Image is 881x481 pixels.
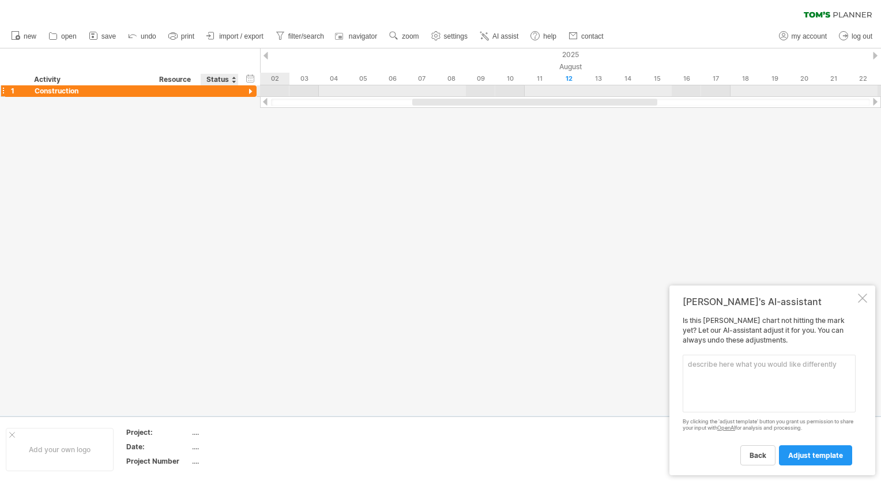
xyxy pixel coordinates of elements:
[181,32,194,40] span: print
[789,73,819,85] div: Wednesday, 20 August 2025
[126,442,190,452] div: Date:
[204,29,267,44] a: import / export
[792,32,827,40] span: my account
[495,73,525,85] div: Sunday, 10 August 2025
[740,445,775,465] a: back
[492,32,518,40] span: AI assist
[525,73,554,85] div: Monday, 11 August 2025
[348,73,378,85] div: Tuesday, 5 August 2025
[101,32,116,40] span: save
[717,424,735,431] a: OpenAI
[436,73,466,85] div: Friday, 8 August 2025
[260,73,289,85] div: Saturday, 2 August 2025
[543,32,556,40] span: help
[11,85,28,96] div: 1
[46,29,80,44] a: open
[581,32,604,40] span: contact
[444,32,468,40] span: settings
[219,32,263,40] span: import / export
[566,29,607,44] a: contact
[86,29,119,44] a: save
[642,73,672,85] div: Friday, 15 August 2025
[349,32,377,40] span: navigator
[192,456,289,466] div: ....
[24,32,36,40] span: new
[289,73,319,85] div: Sunday, 3 August 2025
[165,29,198,44] a: print
[319,73,348,85] div: Monday, 4 August 2025
[125,29,160,44] a: undo
[731,73,760,85] div: Monday, 18 August 2025
[8,29,40,44] a: new
[159,74,194,85] div: Resource
[672,73,701,85] div: Saturday, 16 August 2025
[776,29,830,44] a: my account
[34,74,147,85] div: Activity
[126,456,190,466] div: Project Number
[779,445,852,465] a: adjust template
[402,32,419,40] span: zoom
[126,427,190,437] div: Project:
[613,73,642,85] div: Thursday, 14 August 2025
[788,451,843,460] span: adjust template
[852,32,872,40] span: log out
[192,442,289,452] div: ....
[35,85,148,96] div: Construction
[760,73,789,85] div: Tuesday, 19 August 2025
[61,32,77,40] span: open
[192,427,289,437] div: ....
[836,29,876,44] a: log out
[273,29,327,44] a: filter/search
[206,74,232,85] div: Status
[6,428,114,471] div: Add your own logo
[683,419,856,431] div: By clicking the 'adjust template' button you grant us permission to share your input with for ana...
[583,73,613,85] div: Wednesday, 13 August 2025
[466,73,495,85] div: Saturday, 9 August 2025
[528,29,560,44] a: help
[288,32,324,40] span: filter/search
[750,451,766,460] span: back
[407,73,436,85] div: Thursday, 7 August 2025
[554,73,583,85] div: Tuesday, 12 August 2025
[477,29,522,44] a: AI assist
[819,73,848,85] div: Thursday, 21 August 2025
[428,29,471,44] a: settings
[386,29,422,44] a: zoom
[141,32,156,40] span: undo
[333,29,381,44] a: navigator
[683,296,856,307] div: [PERSON_NAME]'s AI-assistant
[683,316,856,465] div: Is this [PERSON_NAME] chart not hitting the mark yet? Let our AI-assistant adjust it for you. You...
[701,73,731,85] div: Sunday, 17 August 2025
[378,73,407,85] div: Wednesday, 6 August 2025
[848,73,878,85] div: Friday, 22 August 2025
